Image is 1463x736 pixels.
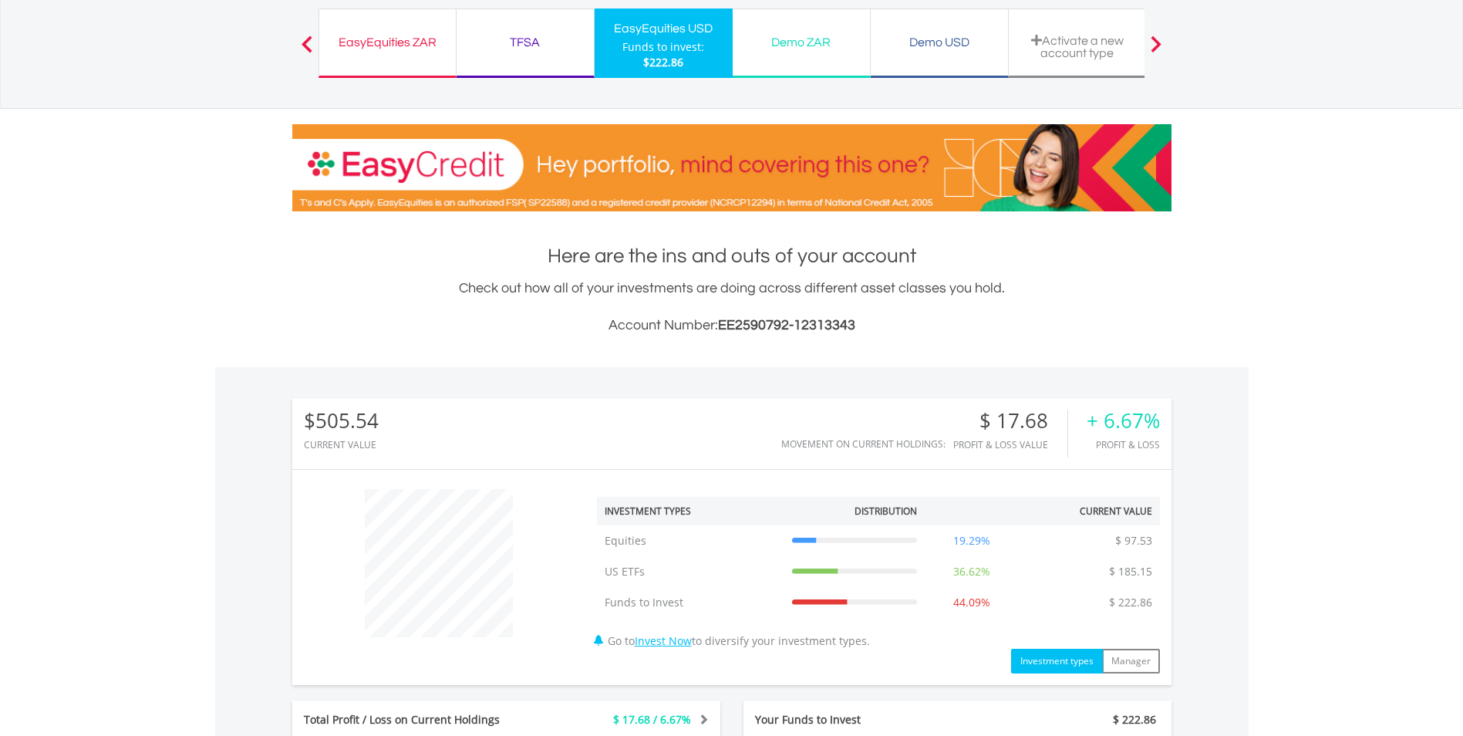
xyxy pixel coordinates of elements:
div: $505.54 [304,410,379,432]
div: $ 17.68 [953,410,1067,432]
span: $222.86 [643,55,683,69]
button: Investment types [1011,649,1103,674]
div: Your Funds to Invest [743,712,958,728]
div: EasyEquities ZAR [329,32,447,53]
div: Activate a new account type [1018,34,1137,59]
div: Total Profit / Loss on Current Holdings [292,712,542,728]
div: Funds to invest: [622,39,704,55]
div: EasyEquities USD [604,18,723,39]
td: $ 222.86 [1101,587,1160,618]
td: Equities [597,525,784,556]
div: Check out how all of your investments are doing across different asset classes you hold. [292,278,1171,336]
div: Go to to diversify your investment types. [585,481,1171,674]
div: TFSA [466,32,585,53]
td: 19.29% [925,525,1019,556]
a: Invest Now [635,633,692,648]
td: $ 185.15 [1101,556,1160,587]
div: Movement on Current Holdings: [781,439,946,449]
h3: Account Number: [292,315,1171,336]
td: 44.09% [925,587,1019,618]
div: Demo ZAR [742,32,861,53]
div: Profit & Loss Value [953,440,1067,450]
td: Funds to Invest [597,587,784,618]
div: Demo USD [880,32,999,53]
div: CURRENT VALUE [304,440,379,450]
td: 36.62% [925,556,1019,587]
td: US ETFs [597,556,784,587]
span: EE2590792-12313343 [718,318,855,333]
span: $ 17.68 / 6.67% [613,712,691,727]
img: EasyCredit Promotion Banner [292,124,1171,211]
th: Current Value [1019,497,1160,525]
button: Manager [1102,649,1160,674]
div: Distribution [855,505,917,518]
div: Profit & Loss [1087,440,1160,450]
h1: Here are the ins and outs of your account [292,242,1171,270]
span: $ 222.86 [1113,712,1156,727]
th: Investment Types [597,497,784,525]
div: + 6.67% [1087,410,1160,432]
td: $ 97.53 [1107,525,1160,556]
